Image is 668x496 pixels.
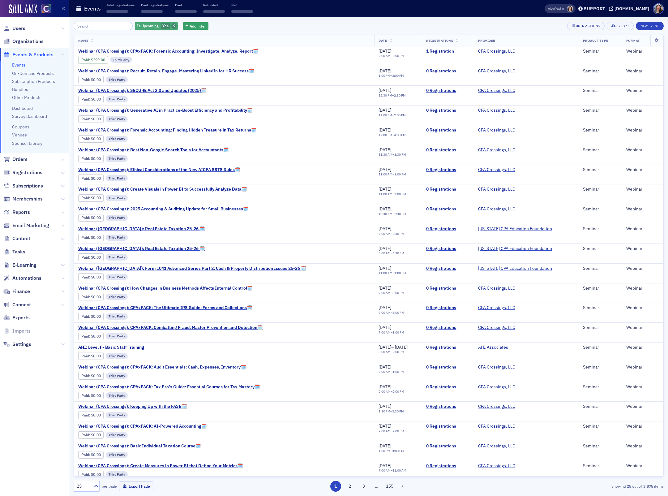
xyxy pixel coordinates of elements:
a: Events & Products [3,51,54,58]
div: – [379,93,406,97]
span: Subscriptions [12,183,43,189]
span: AHI: Level I - Basic Staff Training [78,345,182,350]
a: Paid [81,314,89,319]
time: 3:00 PM [392,73,404,78]
a: Webinar (CPA Crossings): Basic Individual Taxation Course🗓️ [78,443,201,449]
a: Paid [81,433,89,437]
a: CPA Crossings, LLC [478,108,515,113]
div: Paid: 0 - $0 [78,214,104,222]
a: Webinar (CPA Crossings): Recruit. Retain. Engage. Mastering LinkedIn for HR Success🗓️ [78,68,254,74]
span: Webinar (CPA Crossings): Create Visuals in Power BI to Successfully Analyze Data🗓️ [78,187,247,192]
a: Webinar (CPA Crossings): CPAxPACK: Audit Essentials: Cash, Expenses, Inventory🗓️ [78,364,246,370]
span: [DATE] [379,68,391,74]
span: Stacy Svendsen [567,6,573,12]
button: AddFilter [183,22,208,30]
div: – [379,172,406,176]
a: 0 Registrations [426,404,469,409]
button: Bulk Actions [567,22,605,30]
a: E-Learning [3,262,36,269]
div: Webinar [626,187,659,192]
span: Email Marketing [12,222,49,229]
span: $0.00 [91,77,101,82]
span: CPA Crossings, LLC [478,127,517,133]
button: Export Page [119,481,153,491]
span: : [81,58,91,62]
button: New Event [636,22,664,30]
a: 0 Registrations [426,187,469,192]
a: Paid [81,97,89,101]
div: Seminar [583,206,618,212]
a: Paid [81,235,89,240]
a: On-Demand Products [12,71,54,76]
span: $0.00 [91,196,101,200]
span: Yes [162,23,169,28]
span: ‌ [106,10,128,13]
a: 0 Registrations [426,286,469,291]
div: Also [548,6,554,11]
time: 1:30 PM [394,152,406,157]
div: Webinar [626,68,659,74]
a: Paid [81,156,89,161]
div: – [379,74,404,78]
div: Third Party [106,155,128,162]
div: Seminar [583,108,618,113]
a: CPA Crossings, LLC [478,463,515,469]
div: Third Party [106,96,128,102]
p: Refunded [203,3,225,7]
span: Events & Products [12,51,54,58]
button: Export [607,22,634,30]
a: Paid [81,373,89,378]
div: Yes [135,22,178,30]
a: AHI Associates [478,345,508,350]
span: Registrations [426,38,453,43]
span: CPA Crossings, LLC [478,206,517,212]
p: Paid [175,3,197,7]
span: [DATE] [379,48,391,54]
span: ‌ [203,10,225,13]
span: Webinar (CPA Crossings): How Changes in Business Methods Affects Internal Control🗓️ [78,286,252,291]
span: $0.00 [91,176,101,181]
a: Imports [3,328,31,334]
span: : [81,176,91,181]
span: Profile [653,3,664,14]
img: SailAMX [9,4,37,14]
a: Venues [12,132,27,138]
div: – [379,54,404,58]
span: Webinar (CPA Crossings): 2025 Accounting & Auditing Update for Small Businesses🗓️ [78,206,248,212]
div: Webinar [626,147,659,153]
span: Webinar (CPA Crossings): Generative AI in Practice-Boost Efficiency and Profitability🗓️ [78,108,252,113]
span: Webinar (CPA Crossings): CPAxPACK: Tax Pro's Guide: Essential Courses for Tax Mastery🗓️ [78,384,260,390]
a: Paid [81,255,89,260]
div: Seminar [583,167,618,173]
a: Settings [3,341,31,348]
a: CPA Crossings, LLC [478,443,515,449]
a: Webinar (CPA Crossings): Create Measures in Power BI that Define Your Metrics🗓️ [78,463,243,469]
a: Webinar ([GEOGRAPHIC_DATA]): Form 1041 Advanced Series Part 2: Cash & Property Distribution Issue... [78,266,306,271]
button: 155 [384,481,395,492]
span: [DATE] [379,107,391,113]
a: Other Products [12,95,41,100]
span: : [81,156,91,161]
time: 12:30 PM [379,93,392,97]
a: 0 Registrations [426,206,469,212]
a: Webinar (CPA Crossings): Forensic Accounting: Finding Hidden Treasure in Tax Returns🗓️ [78,127,256,133]
a: Paid [81,452,89,457]
a: CPA Crossings, LLC [478,68,515,74]
span: Content [12,235,30,242]
span: : [81,136,91,141]
span: Registrations [12,169,42,176]
div: Third Party [110,57,132,63]
a: Webinar (CPA Crossings): SECURE Act 2.0 and Updates (2025)🗓️ [78,88,206,93]
time: 2:00 AM [379,54,391,58]
a: Dashboard [12,106,33,111]
a: Webinar (CPA Crossings): CPAxPACK: Forensic Accounting: Investigate, Analyze, Report🗓️ [78,49,258,54]
div: Paid: 0 - $0 [78,115,104,123]
a: Paid [81,413,89,417]
a: Paid [81,196,89,200]
div: Webinar [626,127,659,133]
